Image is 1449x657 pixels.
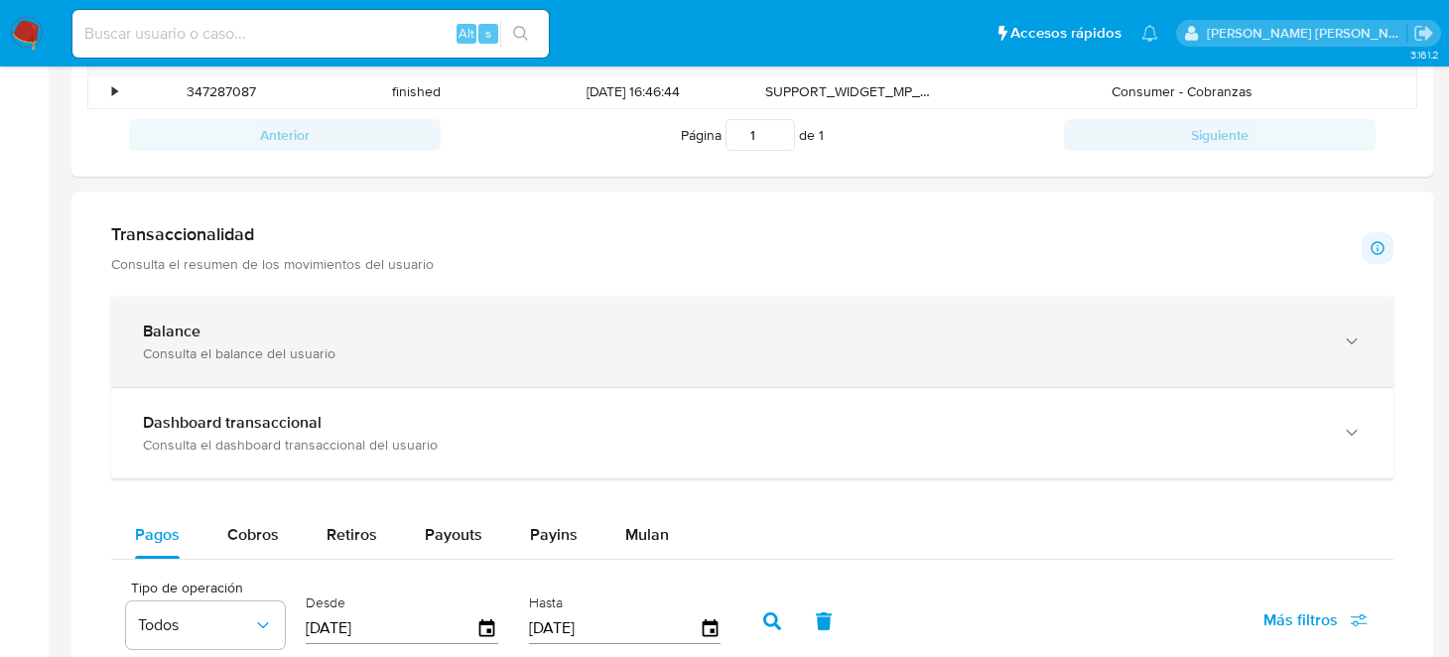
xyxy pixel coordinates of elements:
[514,75,751,108] div: [DATE] 16:46:44
[819,125,824,145] span: 1
[319,75,514,108] div: finished
[1207,24,1407,43] p: brenda.morenoreyes@mercadolibre.com.mx
[500,20,541,48] button: search-icon
[112,82,117,101] div: •
[681,119,824,151] span: Página de
[129,119,441,151] button: Anterior
[1141,25,1158,42] a: Notificaciones
[947,75,1416,108] div: Consumer - Cobranzas
[1413,23,1434,44] a: Salir
[1010,23,1121,44] span: Accesos rápidos
[751,75,947,108] div: SUPPORT_WIDGET_MP_MOBILE
[459,24,474,43] span: Alt
[1064,119,1376,151] button: Siguiente
[123,75,319,108] div: 347287087
[1410,47,1439,63] span: 3.161.2
[72,21,549,47] input: Buscar usuario o caso...
[485,24,491,43] span: s
[112,49,117,67] div: •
